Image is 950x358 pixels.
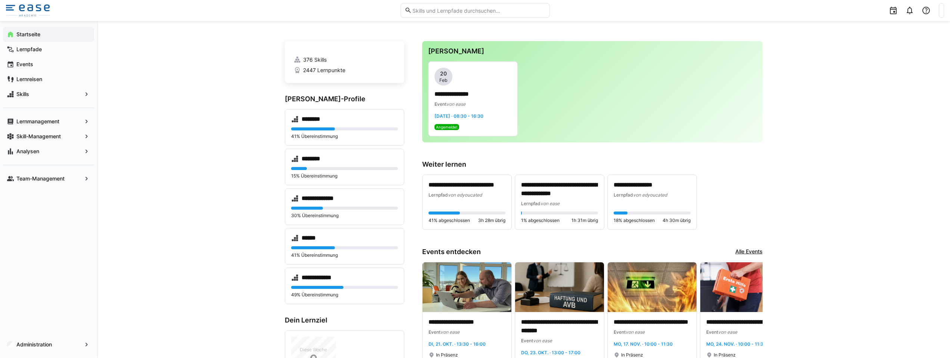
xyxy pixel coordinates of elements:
p: 41% Übereinstimmung [291,133,398,139]
span: [DATE] · 08:30 - 16:30 [434,113,483,119]
span: 1% abgeschlossen [521,217,560,223]
span: von ease [533,338,552,343]
span: von edyoucated [448,192,482,198]
span: In Präsenz [436,352,458,358]
span: Lernpfad [614,192,633,198]
span: Event [521,338,533,343]
span: Mo, 17. Nov. · 10:00 - 11:30 [614,341,673,347]
span: 20 [440,70,447,77]
span: Event [706,329,718,335]
p: 15% Übereinstimmung [291,173,398,179]
p: 41% Übereinstimmung [291,252,398,258]
span: Event [614,329,626,335]
span: von ease [440,329,460,335]
img: image [423,262,511,312]
h3: [PERSON_NAME] [428,47,757,55]
span: von ease [718,329,737,335]
span: Event [434,101,446,107]
span: von edyoucated [633,192,667,198]
span: 3h 28m übrig [478,217,505,223]
span: Angemeldet [436,125,458,129]
span: In Präsenz [714,352,736,358]
span: Di, 21. Okt. · 13:30 - 16:00 [429,341,486,347]
span: In Präsenz [621,352,643,358]
span: Lernpfad [429,192,448,198]
a: 376 Skills [294,56,395,64]
span: 2447 Lernpunkte [303,67,345,74]
h3: Events entdecken [422,248,481,256]
span: 376 Skills [303,56,327,64]
span: 41% abgeschlossen [429,217,470,223]
p: 49% Übereinstimmung [291,292,398,298]
span: von ease [541,201,560,206]
p: 30% Übereinstimmung [291,213,398,219]
h3: [PERSON_NAME]-Profile [285,95,404,103]
span: 18% abgeschlossen [614,217,655,223]
h3: Dein Lernziel [285,316,404,324]
span: von ease [446,101,465,107]
span: Feb [439,77,447,83]
span: 4h 30m übrig [663,217,691,223]
span: Mo, 24. Nov. · 10:00 - 11:30 [706,341,766,347]
a: Alle Events [735,248,763,256]
span: Lernpfad [521,201,541,206]
img: image [700,262,789,312]
span: 1h 31m übrig [571,217,598,223]
h3: Weiter lernen [422,160,763,169]
input: Skills und Lernpfade durchsuchen… [412,7,545,14]
span: von ease [626,329,645,335]
span: Event [429,329,440,335]
img: image [515,262,604,312]
img: image [608,262,697,312]
span: Do, 23. Okt. · 13:00 - 17:00 [521,350,580,355]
